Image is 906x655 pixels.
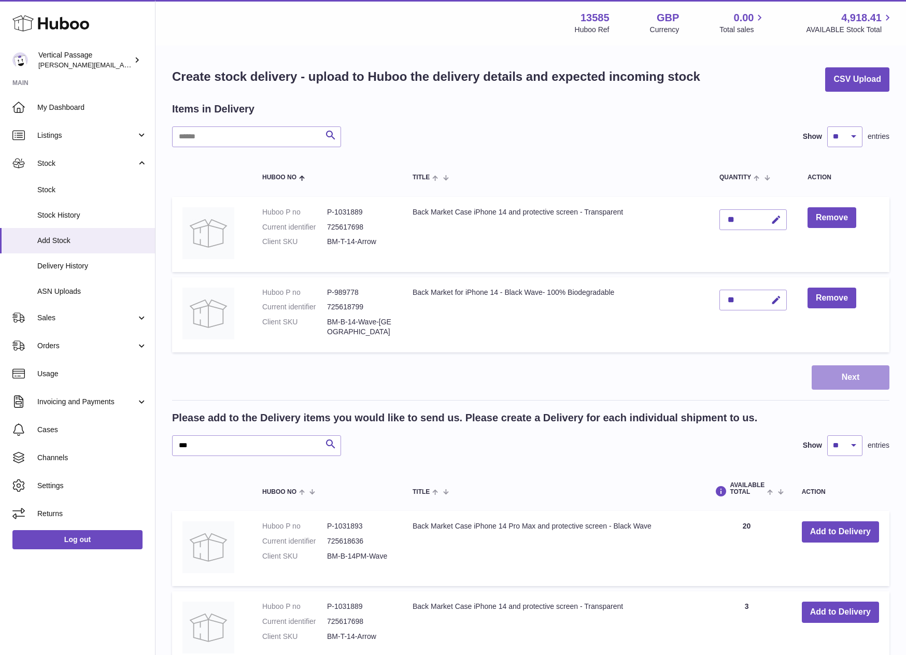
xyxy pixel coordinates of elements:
strong: 13585 [581,11,610,25]
td: 20 [702,511,791,586]
label: Show [803,440,822,450]
dd: P-1031889 [327,207,392,217]
span: 4,918.41 [841,11,882,25]
dd: P-1031893 [327,521,392,531]
span: entries [868,132,889,141]
span: Title [413,174,430,181]
dt: Huboo P no [262,521,327,531]
a: 4,918.41 AVAILABLE Stock Total [806,11,894,35]
span: ASN Uploads [37,287,147,296]
button: Add to Delivery [802,521,879,543]
dd: BM-B-14PM-Wave [327,551,392,561]
span: Stock [37,159,136,168]
dt: Current identifier [262,302,327,312]
span: Quantity [719,174,751,181]
a: 0.00 Total sales [719,11,766,35]
dt: Client SKU [262,317,327,337]
dt: Huboo P no [262,207,327,217]
dt: Client SKU [262,237,327,247]
span: Total sales [719,25,766,35]
h2: Items in Delivery [172,102,254,116]
span: Stock [37,185,147,195]
dd: P-1031889 [327,602,392,611]
span: Usage [37,369,147,379]
span: entries [868,440,889,450]
span: Stock History [37,210,147,220]
div: Action [808,174,879,181]
span: [PERSON_NAME][EMAIL_ADDRESS][DOMAIN_NAME] [38,61,208,69]
img: Back Market for iPhone 14 - Black Wave- 100% Biodegradable [182,288,234,339]
dt: Client SKU [262,632,327,642]
dd: 725617698 [327,617,392,626]
span: Channels [37,453,147,463]
td: Back Market Case iPhone 14 Pro Max and protective screen - Black Wave [402,511,702,586]
strong: GBP [657,11,679,25]
img: Back Market Case iPhone 14 and protective screen - Transparent [182,602,234,653]
span: Listings [37,131,136,140]
h1: Create stock delivery - upload to Huboo the delivery details and expected incoming stock [172,68,700,85]
button: Remove [808,207,856,229]
dd: P-989778 [327,288,392,297]
a: Log out [12,530,143,549]
td: Back Market Case iPhone 14 and protective screen - Transparent [402,197,709,272]
span: Settings [37,481,147,491]
span: Add Stock [37,236,147,246]
label: Show [803,132,822,141]
span: Huboo no [262,489,296,495]
div: Huboo Ref [575,25,610,35]
dt: Current identifier [262,222,327,232]
dt: Current identifier [262,536,327,546]
div: Action [802,489,879,495]
span: Orders [37,341,136,351]
dt: Client SKU [262,551,327,561]
dd: BM-T-14-Arrow [327,632,392,642]
img: Back Market Case iPhone 14 and protective screen - Transparent [182,207,234,259]
div: Vertical Passage [38,50,132,70]
img: Back Market Case iPhone 14 Pro Max and protective screen - Black Wave [182,521,234,573]
span: AVAILABLE Stock Total [806,25,894,35]
span: Delivery History [37,261,147,271]
span: Invoicing and Payments [37,397,136,407]
button: CSV Upload [825,67,889,92]
dd: 725617698 [327,222,392,232]
dt: Huboo P no [262,602,327,611]
button: Add to Delivery [802,602,879,623]
dd: BM-B-14-Wave-[GEOGRAPHIC_DATA] [327,317,392,337]
dd: BM-T-14-Arrow [327,237,392,247]
dt: Huboo P no [262,288,327,297]
span: Cases [37,425,147,435]
dt: Current identifier [262,617,327,626]
span: Huboo no [262,174,296,181]
img: ryan@verticalpassage.com [12,52,28,68]
button: Next [812,365,889,390]
td: Back Market for iPhone 14 - Black Wave- 100% Biodegradable [402,277,709,353]
span: Sales [37,313,136,323]
div: Currency [650,25,680,35]
dd: 725618799 [327,302,392,312]
h2: Please add to the Delivery items you would like to send us. Please create a Delivery for each ind... [172,411,757,425]
span: 0.00 [734,11,754,25]
span: AVAILABLE Total [730,482,765,495]
span: Title [413,489,430,495]
button: Remove [808,288,856,309]
span: My Dashboard [37,103,147,112]
dd: 725618636 [327,536,392,546]
span: Returns [37,509,147,519]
